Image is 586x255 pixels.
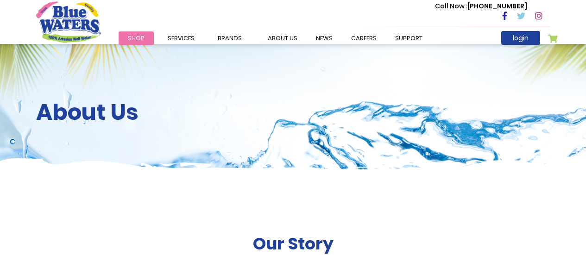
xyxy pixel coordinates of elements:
[501,31,540,45] a: login
[36,99,550,126] h2: About Us
[258,31,307,45] a: about us
[253,234,334,254] h2: Our Story
[342,31,386,45] a: careers
[168,34,195,43] span: Services
[36,1,101,42] a: store logo
[128,34,145,43] span: Shop
[386,31,432,45] a: support
[218,34,242,43] span: Brands
[307,31,342,45] a: News
[435,1,527,11] p: [PHONE_NUMBER]
[435,1,467,11] span: Call Now :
